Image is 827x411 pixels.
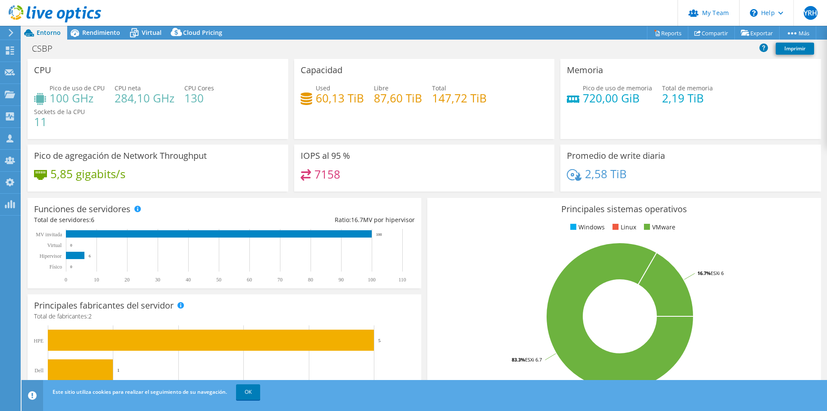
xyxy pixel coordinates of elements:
[583,84,652,92] span: Pico de uso de memoria
[186,277,191,283] text: 40
[34,215,224,225] div: Total de servidores:
[398,277,406,283] text: 110
[351,216,363,224] span: 16.7
[378,338,381,343] text: 5
[142,28,162,37] span: Virtual
[115,93,174,103] h4: 284,10 GHz
[301,65,342,75] h3: Capacidad
[36,232,62,238] text: MV invitada
[216,277,221,283] text: 50
[308,277,313,283] text: 80
[65,277,67,283] text: 0
[34,117,85,127] h4: 11
[50,84,105,92] span: Pico de uso de CPU
[585,169,627,179] h4: 2,58 TiB
[525,356,542,363] tspan: ESXi 6.7
[34,108,85,116] span: Sockets de la CPU
[568,222,605,232] li: Windows
[94,277,99,283] text: 10
[314,170,340,179] h4: 7158
[567,151,665,161] h3: Promedio de write diaria
[662,93,713,103] h4: 2,19 TiB
[117,368,120,373] text: 1
[53,388,227,396] span: Este sitio utiliza cookies para realizar el seguimiento de su navegación.
[224,215,415,225] div: Ratio: MV por hipervisor
[50,264,62,270] tspan: Físico
[316,93,364,103] h4: 60,13 TiB
[34,65,51,75] h3: CPU
[339,277,344,283] text: 90
[432,93,487,103] h4: 147,72 TiB
[50,169,125,179] h4: 5,85 gigabits/s
[804,6,818,20] span: YRH
[583,93,652,103] h4: 720,00 GiB
[642,222,675,232] li: VMware
[37,28,61,37] span: Entorno
[374,93,422,103] h4: 87,60 TiB
[34,204,131,214] h3: Funciones de servidores
[647,26,688,40] a: Reports
[376,232,382,237] text: 100
[316,84,330,92] span: Used
[184,84,214,92] span: CPU Cores
[688,26,735,40] a: Compartir
[89,254,91,258] text: 6
[750,9,758,17] svg: \n
[374,84,389,92] span: Libre
[434,204,815,214] h3: Principales sistemas operativos
[512,356,525,363] tspan: 83.3%
[70,265,72,269] text: 0
[82,28,120,37] span: Rendimiento
[50,93,105,103] h4: 100 GHz
[184,93,214,103] h4: 130
[40,253,62,259] text: Hipervisor
[734,26,780,40] a: Exportar
[70,243,72,247] text: 0
[34,301,174,310] h3: Principales fabricantes del servidor
[776,43,814,55] a: Imprimir
[91,216,94,224] span: 6
[779,26,816,40] a: Más
[34,338,44,344] text: HPE
[34,368,44,374] text: Dell
[34,312,415,321] h4: Total de fabricantes:
[236,384,260,400] a: OK
[610,222,636,232] li: Linux
[183,28,222,37] span: Cloud Pricing
[697,270,711,276] tspan: 16.7%
[28,44,66,53] h1: CSBP
[247,277,252,283] text: 60
[88,312,92,320] span: 2
[711,270,724,276] tspan: ESXi 6
[124,277,130,283] text: 20
[368,277,376,283] text: 100
[155,277,160,283] text: 30
[567,65,603,75] h3: Memoria
[34,151,207,161] h3: Pico de agregación de Network Throughput
[47,242,62,248] text: Virtual
[662,84,713,92] span: Total de memoria
[115,84,141,92] span: CPU neta
[277,277,283,283] text: 70
[432,84,446,92] span: Total
[301,151,350,161] h3: IOPS al 95 %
